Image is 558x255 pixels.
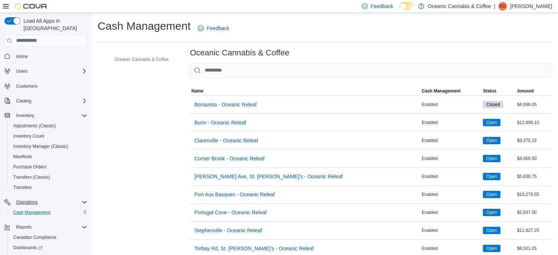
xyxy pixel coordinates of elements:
span: Transfers [13,185,32,190]
button: Adjustments (Classic) [7,121,90,131]
span: Home [16,54,28,59]
button: Catalog [1,96,90,106]
a: Canadian Compliance [10,233,59,242]
button: Clarenville - Oceanic Releaf [192,133,261,148]
a: Purchase Orders [10,163,50,171]
span: Inventory [13,111,87,120]
a: Dashboards [10,243,45,252]
span: Home [13,52,87,61]
button: Manifests [7,152,90,162]
span: Customers [13,81,87,91]
button: Catalog [13,96,34,105]
span: Closed [483,101,503,108]
a: Adjustments (Classic) [10,121,59,130]
input: This is a search bar. As you type, the results lower in the page will automatically filter. [190,63,552,78]
span: Open [483,227,500,234]
span: Bonavista - Oceanic Releaf [194,101,257,108]
span: Inventory Count [10,132,87,141]
span: Canadian Compliance [10,233,87,242]
p: [PERSON_NAME] [510,2,552,11]
input: Dark Mode [399,2,415,10]
button: Burin - Oceanic Releaf [192,115,249,130]
span: Transfers (Classic) [10,173,87,182]
span: Clarenville - Oceanic Releaf [194,137,258,144]
img: Cova [15,3,48,10]
span: Operations [16,199,38,205]
button: Reports [13,223,34,232]
span: Adjustments (Classic) [10,121,87,130]
a: Transfers (Classic) [10,173,53,182]
p: | [494,2,495,11]
div: $4,696.05 [515,100,552,109]
span: Reports [16,224,32,230]
div: Enabled [420,208,481,217]
a: Customers [13,82,40,91]
span: Open [486,209,497,216]
span: Adjustments (Classic) [13,123,56,129]
span: Cash Management [10,208,87,217]
span: Closed [486,101,500,108]
div: $9,375.15 [515,136,552,145]
span: Inventory [16,113,34,119]
p: Oceanic Cannabis & Coffee [428,2,491,11]
button: Inventory Manager (Classic) [7,141,90,152]
span: Open [486,173,497,180]
button: Reports [1,222,90,232]
span: Name [192,88,204,94]
span: Amount [517,88,533,94]
button: Inventory [13,111,37,120]
div: Enabled [420,190,481,199]
button: Stephenville - Oceanic Releaf [192,223,265,238]
div: Enabled [420,136,481,145]
button: Corner Brook - Oceanic Releaf [192,151,267,166]
div: Enabled [420,244,481,253]
button: Bonavista - Oceanic Releaf [192,97,260,112]
a: Cash Management [10,208,53,217]
span: Purchase Orders [13,164,47,170]
span: Catalog [13,96,87,105]
button: Users [13,67,30,76]
button: Purchase Orders [7,162,90,172]
span: Portugal Cove - Oceanic Releaf [194,209,267,216]
div: Enabled [420,172,481,181]
button: Inventory Count [7,131,90,141]
span: Feedback [207,25,229,32]
a: Inventory Manager (Classic) [10,142,71,151]
span: Dashboards [13,245,43,251]
span: Users [13,67,87,76]
button: Amount [515,87,552,95]
button: Status [481,87,515,95]
button: Transfers (Classic) [7,172,90,182]
button: Home [1,51,90,62]
span: Open [483,137,500,144]
span: Dashboards [10,243,87,252]
div: $11,827.25 [515,226,552,235]
span: Transfers (Classic) [13,174,50,180]
span: Oceanic Cannabis & Coffee [114,57,169,62]
span: Cash Management [13,210,50,215]
a: Home [13,52,31,61]
span: Feedback [371,3,393,10]
button: Users [1,66,90,76]
span: Open [486,155,497,162]
span: Open [483,191,500,198]
span: KD [500,2,506,11]
a: Inventory Count [10,132,47,141]
span: Cash Management [422,88,460,94]
span: Stephenville - Oceanic Releaf [194,227,262,234]
span: Open [483,119,500,126]
div: $5,836.75 [515,172,552,181]
span: Open [483,155,500,162]
button: Name [190,87,420,95]
button: Operations [13,198,41,207]
button: Operations [1,197,90,207]
span: Transfers [10,183,87,192]
button: Canadian Compliance [7,232,90,243]
span: Load All Apps in [GEOGRAPHIC_DATA] [21,17,87,32]
span: Open [483,245,500,252]
div: $10,279.55 [515,190,552,199]
span: Corner Brook - Oceanic Releaf [194,155,265,162]
span: Reports [13,223,87,232]
span: Inventory Manager (Classic) [10,142,87,151]
button: Inventory [1,110,90,121]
